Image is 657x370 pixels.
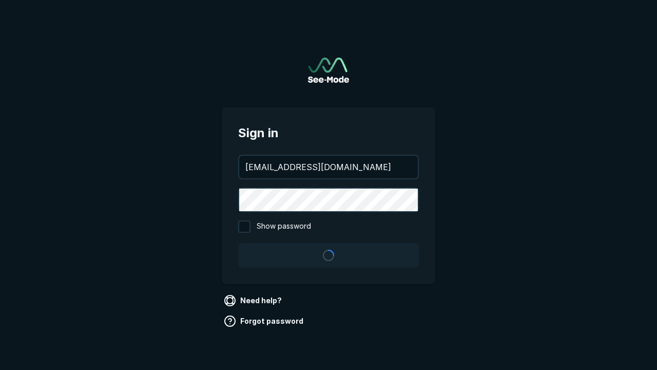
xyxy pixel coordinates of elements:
input: your@email.com [239,156,418,178]
span: Show password [257,220,311,233]
img: See-Mode Logo [308,58,349,83]
a: Go to sign in [308,58,349,83]
span: Sign in [238,124,419,142]
a: Forgot password [222,313,307,329]
a: Need help? [222,292,286,309]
